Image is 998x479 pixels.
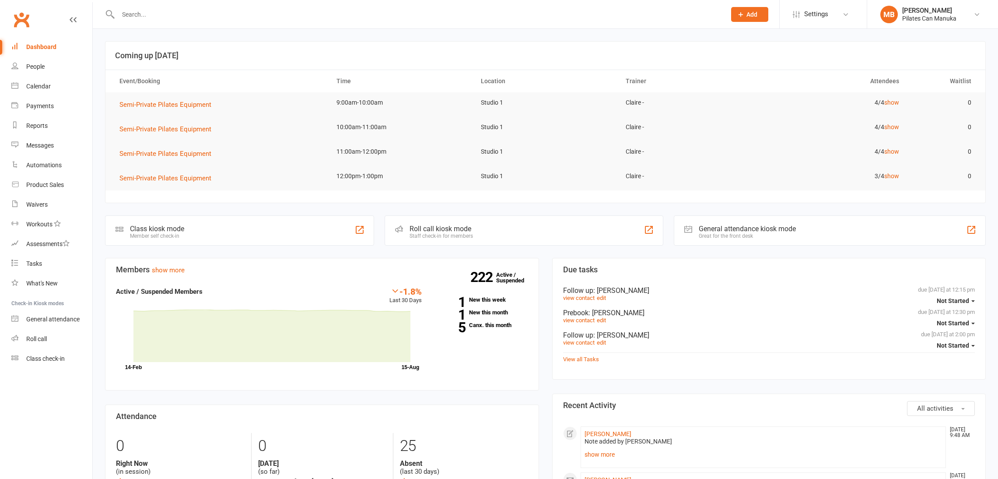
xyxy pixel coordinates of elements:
a: 5Canx. this month [435,322,528,328]
strong: Absent [400,459,528,468]
span: Not Started [937,297,969,304]
span: Semi-Private Pilates Equipment [119,150,211,158]
span: Semi-Private Pilates Equipment [119,101,211,109]
td: Studio 1 [473,166,618,187]
div: [PERSON_NAME] [902,7,956,14]
td: 3/4 [762,166,907,187]
th: Trainer [618,70,763,92]
td: 11:00am-12:00pm [329,141,473,162]
td: Claire - [618,92,763,113]
div: General attendance [26,316,80,323]
div: Automations [26,162,62,169]
input: Search... [116,8,720,21]
div: Messages [26,142,54,149]
td: Studio 1 [473,92,618,113]
td: 0 [907,117,979,137]
a: Assessments [11,234,92,254]
h3: Attendance [116,412,528,421]
div: Roll call [26,335,47,342]
div: (so far) [258,459,386,476]
div: (in session) [116,459,245,476]
button: Add [731,7,768,22]
time: [DATE] 9:48 AM [945,427,974,438]
a: show [884,173,899,180]
div: Follow up [563,331,975,339]
button: Not Started [937,338,975,353]
strong: 5 [435,321,466,334]
a: Class kiosk mode [11,349,92,369]
a: What's New [11,274,92,293]
div: Staff check-in for members [410,233,473,239]
span: All activities [917,405,953,412]
a: show more [585,448,942,461]
td: 4/4 [762,141,907,162]
td: Claire - [618,117,763,137]
div: Pilates Can Manuka [902,14,956,22]
a: Waivers [11,195,92,215]
h3: Due tasks [563,265,975,274]
td: 12:00pm-1:00pm [329,166,473,187]
button: Semi-Private Pilates Equipment [119,124,217,134]
a: Payments [11,96,92,116]
a: People [11,57,92,77]
a: [PERSON_NAME] [585,430,631,437]
a: Roll call [11,329,92,349]
th: Location [473,70,618,92]
td: 0 [907,141,979,162]
th: Event/Booking [112,70,329,92]
strong: [DATE] [258,459,386,468]
div: Calendar [26,83,51,90]
a: show [884,123,899,130]
a: show [884,148,899,155]
div: People [26,63,45,70]
a: show more [152,266,185,274]
td: Studio 1 [473,141,618,162]
span: : [PERSON_NAME] [593,331,649,339]
div: Payments [26,102,54,109]
div: Last 30 Days [389,286,422,305]
a: 1New this month [435,310,528,315]
div: Tasks [26,260,42,267]
a: Calendar [11,77,92,96]
a: view contact [563,317,595,324]
a: Automations [11,155,92,175]
div: 25 [400,433,528,459]
strong: 1 [435,308,466,321]
a: General attendance kiosk mode [11,310,92,329]
td: 4/4 [762,117,907,137]
td: Claire - [618,141,763,162]
span: Semi-Private Pilates Equipment [119,125,211,133]
a: Product Sales [11,175,92,195]
td: 9:00am-10:00am [329,92,473,113]
a: show [884,99,899,106]
a: edit [597,339,606,346]
a: Dashboard [11,37,92,57]
div: Member self check-in [130,233,184,239]
div: What's New [26,280,58,287]
span: Not Started [937,342,969,349]
a: Messages [11,136,92,155]
th: Waitlist [907,70,979,92]
strong: 1 [435,296,466,309]
div: Roll call kiosk mode [410,225,473,233]
h3: Coming up [DATE] [115,51,976,60]
span: : [PERSON_NAME] [588,309,644,317]
span: Settings [804,4,828,24]
a: 1New this week [435,297,528,303]
span: Semi-Private Pilates Equipment [119,174,211,182]
a: view contact [563,295,595,301]
td: Studio 1 [473,117,618,137]
div: Workouts [26,221,53,228]
button: Semi-Private Pilates Equipment [119,148,217,159]
td: 0 [907,92,979,113]
span: : [PERSON_NAME] [593,286,649,295]
div: Reports [26,122,48,129]
div: Waivers [26,201,48,208]
a: Clubworx [11,9,32,31]
td: 4/4 [762,92,907,113]
th: Time [329,70,473,92]
span: Not Started [937,320,969,327]
div: MB [880,6,898,23]
h3: Members [116,265,528,274]
a: Reports [11,116,92,136]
